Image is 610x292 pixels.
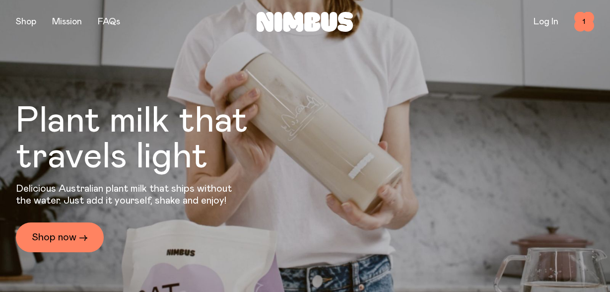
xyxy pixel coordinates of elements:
a: FAQs [98,17,120,26]
a: Mission [52,17,82,26]
a: Shop now → [16,222,104,252]
h1: Plant milk that travels light [16,103,302,175]
button: 1 [574,12,594,32]
p: Delicious Australian plant milk that ships without the water. Just add it yourself, shake and enjoy! [16,183,238,207]
a: Log In [534,17,558,26]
